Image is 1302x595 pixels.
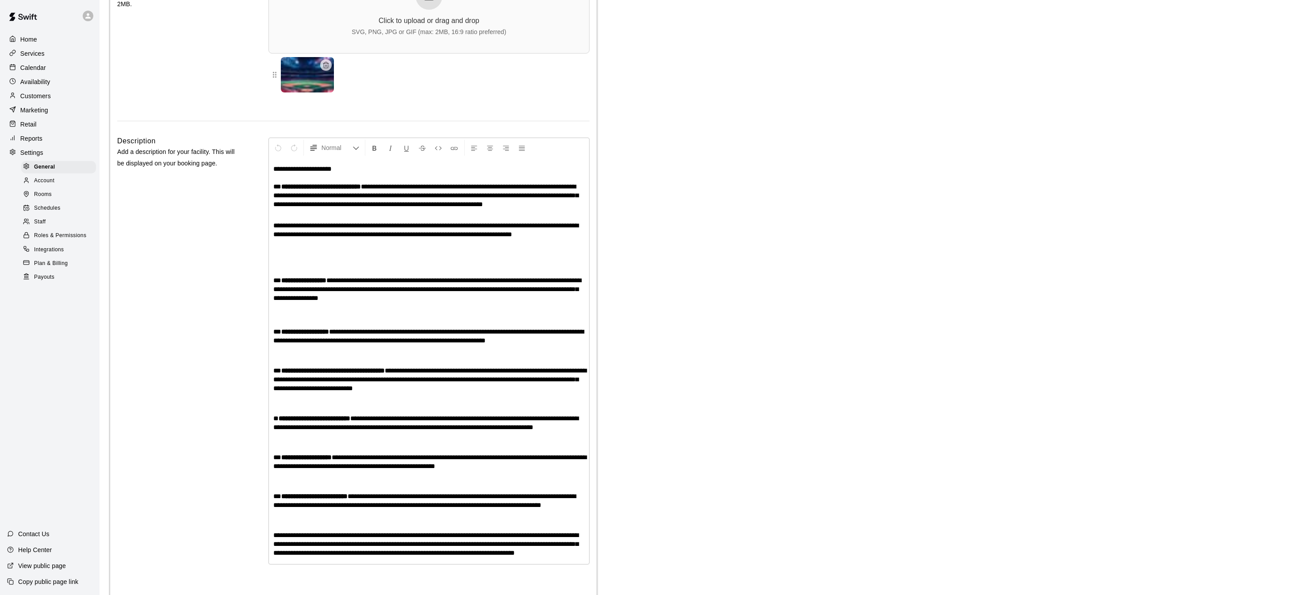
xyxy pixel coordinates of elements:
[367,140,382,156] button: Format Bold
[7,118,92,131] a: Retail
[21,202,96,215] div: Schedules
[20,92,51,100] p: Customers
[34,177,54,185] span: Account
[34,218,46,226] span: Staff
[7,47,92,60] a: Services
[21,271,96,284] div: Payouts
[383,140,398,156] button: Format Italics
[431,140,446,156] button: Insert Code
[7,61,92,74] a: Calendar
[21,202,100,215] a: Schedules
[514,140,529,156] button: Justify Align
[271,140,286,156] button: Undo
[21,188,96,201] div: Rooms
[21,160,100,174] a: General
[20,120,37,129] p: Retail
[7,104,92,117] a: Marketing
[34,190,52,199] span: Rooms
[20,63,46,72] p: Calendar
[20,49,45,58] p: Services
[20,106,48,115] p: Marketing
[20,134,42,143] p: Reports
[21,216,96,228] div: Staff
[21,229,100,243] a: Roles & Permissions
[20,77,50,86] p: Availability
[20,148,43,157] p: Settings
[379,17,479,25] div: Click to upload or drag and drop
[34,231,86,240] span: Roles & Permissions
[34,163,55,172] span: General
[34,259,68,268] span: Plan & Billing
[21,270,100,284] a: Payouts
[21,175,96,187] div: Account
[21,244,96,256] div: Integrations
[415,140,430,156] button: Format Strikethrough
[21,188,100,202] a: Rooms
[281,57,334,92] img: Banner 1
[7,75,92,88] a: Availability
[18,561,66,570] p: View public page
[21,243,100,257] a: Integrations
[34,273,54,282] span: Payouts
[21,257,100,270] a: Plan & Billing
[7,132,92,145] a: Reports
[18,530,50,538] p: Contact Us
[117,135,156,147] h6: Description
[21,230,96,242] div: Roles & Permissions
[467,140,482,156] button: Left Align
[7,89,92,103] a: Customers
[18,577,78,586] p: Copy public page link
[483,140,498,156] button: Center Align
[117,146,240,169] p: Add a description for your facility. This will be displayed on your booking page.
[21,257,96,270] div: Plan & Billing
[34,246,64,254] span: Integrations
[34,204,61,213] span: Schedules
[7,33,92,46] a: Home
[498,140,513,156] button: Right Align
[21,215,100,229] a: Staff
[20,35,37,44] p: Home
[21,174,100,188] a: Account
[399,140,414,156] button: Format Underline
[7,146,92,159] a: Settings
[352,28,506,35] div: SVG, PNG, JPG or GIF (max: 2MB, 16:9 ratio preferred)
[306,140,363,156] button: Formatting Options
[322,143,352,152] span: Normal
[447,140,462,156] button: Insert Link
[18,545,52,554] p: Help Center
[21,161,96,173] div: General
[287,140,302,156] button: Redo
